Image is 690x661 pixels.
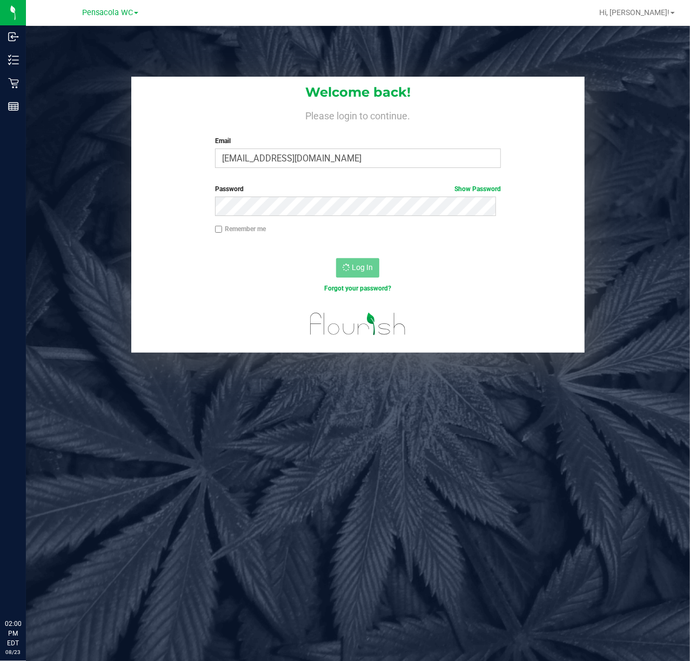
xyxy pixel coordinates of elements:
[352,263,373,272] span: Log In
[82,8,133,17] span: Pensacola WC
[215,136,501,146] label: Email
[8,78,19,89] inline-svg: Retail
[302,305,415,343] img: flourish_logo.svg
[8,55,19,65] inline-svg: Inventory
[215,226,223,233] input: Remember me
[131,85,585,99] h1: Welcome back!
[215,224,266,234] label: Remember me
[5,648,21,656] p: 08/23
[336,258,379,278] button: Log In
[324,285,391,292] a: Forgot your password?
[5,619,21,648] p: 02:00 PM EDT
[454,185,501,193] a: Show Password
[8,101,19,112] inline-svg: Reports
[215,185,244,193] span: Password
[599,8,669,17] span: Hi, [PERSON_NAME]!
[8,31,19,42] inline-svg: Inbound
[131,108,585,121] h4: Please login to continue.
